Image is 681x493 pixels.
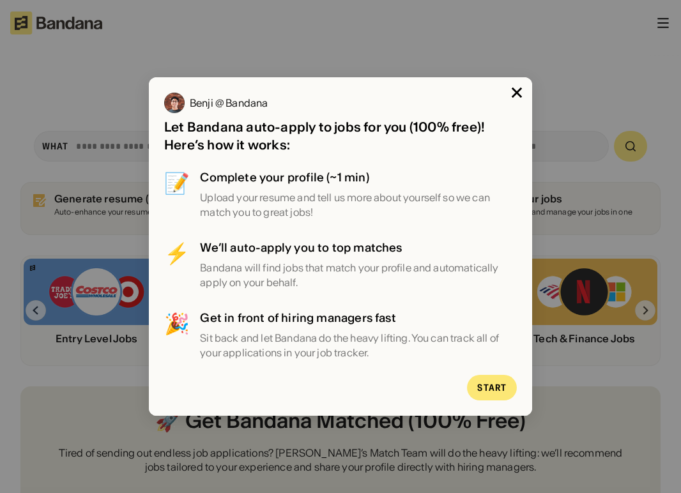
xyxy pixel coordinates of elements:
[200,331,517,360] div: Sit back and let Bandana do the heavy lifting. You can track all of your applications in your job...
[190,98,268,108] div: Benji @ Bandana
[164,239,190,289] div: ⚡️
[200,239,517,255] div: We’ll auto-apply you to top matches
[200,169,517,185] div: Complete your profile (~1 min)
[164,310,190,360] div: 🎉
[164,93,185,113] img: Benji @ Bandana
[200,190,517,219] div: Upload your resume and tell us more about yourself so we can match you to great jobs!
[200,310,517,326] div: Get in front of hiring managers fast
[164,118,517,154] div: Let Bandana auto-apply to jobs for you (100% free)! Here’s how it works:
[477,383,507,392] div: Start
[164,169,190,219] div: 📝
[200,261,517,289] div: Bandana will find jobs that match your profile and automatically apply on your behalf.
